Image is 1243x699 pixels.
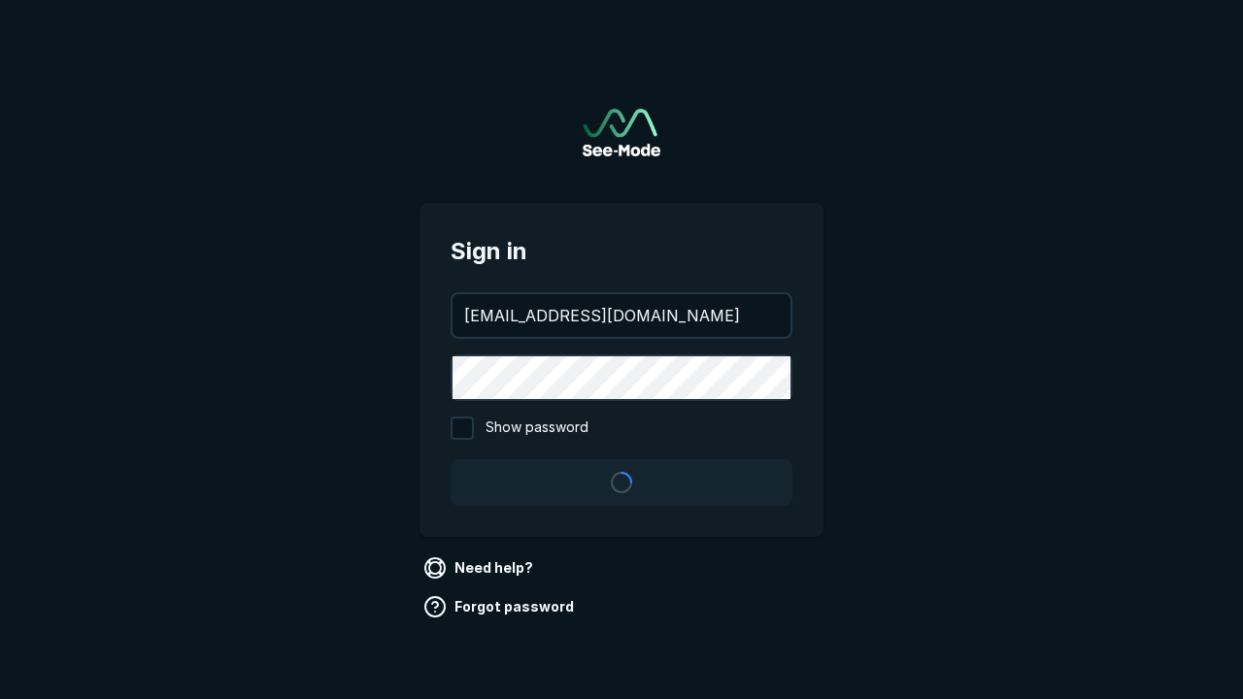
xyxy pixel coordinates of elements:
span: Show password [486,416,588,440]
input: your@email.com [453,294,790,337]
a: Forgot password [420,591,582,622]
a: Need help? [420,552,541,583]
span: Sign in [451,234,792,269]
a: Go to sign in [583,109,660,156]
img: See-Mode Logo [583,109,660,156]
